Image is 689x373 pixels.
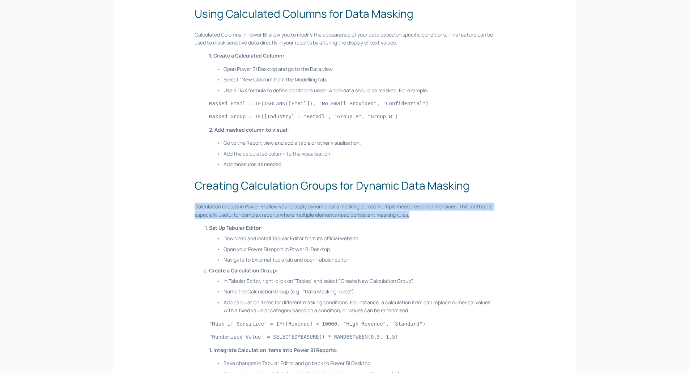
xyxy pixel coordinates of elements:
p: Download and install Tabular Editor from its official website. [224,234,494,242]
code: Masked Group = IF([Industry] = "Retail", "Group A", "Group B") [209,114,398,119]
p: Add calculation items for different masking conditions. For instance, a calculation item can repl... [224,298,494,315]
h2: Using Calculated Columns for Data Masking [195,5,494,22]
p: Select "New Column" from the Modelling tab. [224,76,494,84]
p: Save changes in Tabular Editor and go back to Power BI Desktop. [224,359,494,367]
p: Navigate to External Tools tab and open Tabular Editor [224,256,494,264]
code: "Randomised Value" = SELECTEDMEASURE() * RANDBETWEEN(0.5, 1.5) [209,334,398,340]
p: Go to the Report view and add a table or other visualisation. [224,139,494,147]
strong: Create a Calculation Group: [209,267,278,274]
p: Use a DAX formula to define conditions under which data should be masked. For example: [224,86,494,94]
strong: 2. Add masked column to visual: [209,126,289,133]
h2: Creating Calculation Groups for Dynamic Data Masking [195,177,494,194]
strong: 1. Create a Calculated Column: [209,52,284,59]
code: "Mask if Sensitive" = IF([Revenue] > 10000, "High Revenue", "Standard") [209,321,425,327]
p: In Tabular Editor, right-click on "Tables" and select "Create New Calculation Group". [224,277,494,285]
strong: Set Up Tabular Editor: [209,224,263,231]
p: Add the calculated column to the visualisation. [224,150,494,158]
p: Calculation Groups in Power BI allow you to apply dynamic data masking across multiple measures a... [195,203,494,219]
code: Masked Email = IF(ISBLANK([Email]), "No Email Provided", "Confidential") [209,101,429,106]
p: Calculated Columns in Power BI allow you to modify the appearance of your data based on specific ... [195,31,494,47]
p: Add measures as needed. [224,160,494,168]
p: Open your Power BI report in Power BI Desktop. [224,245,494,253]
p: Open Power BI Desktop and go to the Data view. [224,65,494,73]
strong: 1. Integrate Calculation Items into Power BI Reports: [209,347,338,353]
p: Name the Calculation Group (e.g., "Data Masking Rules"). [224,288,494,296]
